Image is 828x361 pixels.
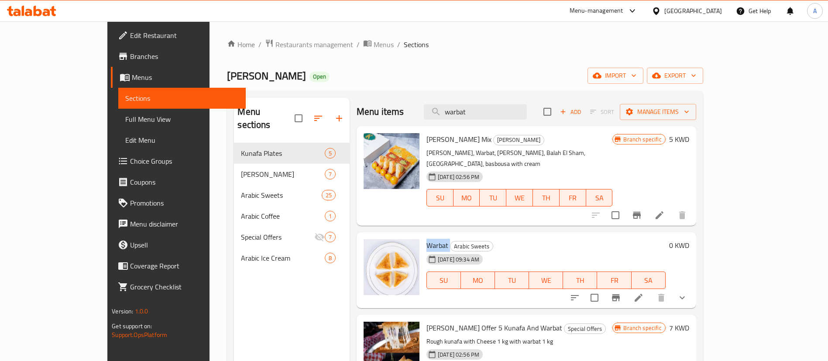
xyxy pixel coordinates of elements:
[325,254,335,262] span: 8
[325,233,335,241] span: 7
[664,6,722,16] div: [GEOGRAPHIC_DATA]
[130,156,239,166] span: Choice Groups
[529,272,563,289] button: WE
[404,39,429,50] span: Sections
[586,189,613,206] button: SA
[480,189,506,206] button: TU
[234,206,350,227] div: Arabic Coffee1
[672,205,693,226] button: delete
[426,148,612,169] p: [PERSON_NAME], Warbat, [PERSON_NAME], Balah El Sham, [GEOGRAPHIC_DATA], basbousa with cream
[533,274,560,287] span: WE
[234,248,350,268] div: Arabic Ice Cream8
[234,185,350,206] div: Arabic Sweets25
[426,321,562,334] span: [PERSON_NAME] Offer 5 Kunafa And Warbat
[424,104,527,120] input: search
[434,173,483,181] span: [DATE] 02:56 PM
[620,104,696,120] button: Manage items
[118,109,246,130] a: Full Menu View
[112,320,152,332] span: Get support on:
[357,105,404,118] h2: Menu items
[130,30,239,41] span: Edit Restaurant
[654,210,665,220] a: Edit menu item
[483,192,503,204] span: TU
[111,193,246,213] a: Promotions
[234,227,350,248] div: Special Offers7
[601,274,628,287] span: FR
[308,108,329,129] span: Sort sections
[227,66,306,86] span: [PERSON_NAME]
[258,39,261,50] li: /
[111,172,246,193] a: Coupons
[111,151,246,172] a: Choice Groups
[130,177,239,187] span: Coupons
[564,287,585,308] button: sort-choices
[669,322,689,334] h6: 7 KWD
[118,130,246,151] a: Edit Menu
[557,105,584,119] span: Add item
[633,292,644,303] a: Edit menu item
[434,255,483,264] span: [DATE] 09:34 AM
[426,336,612,347] p: Rough kunafa with Cheese 1 kg with warbat 1 kg
[329,108,350,129] button: Add section
[325,170,335,179] span: 7
[677,292,687,303] svg: Show Choices
[241,211,324,221] span: Arabic Coffee
[322,190,336,200] div: items
[559,107,582,117] span: Add
[234,143,350,164] div: Kunafa Plates5
[275,39,353,50] span: Restaurants management
[241,169,324,179] div: Kunafa Tray
[426,239,448,252] span: Warbat
[322,191,335,199] span: 25
[241,232,314,242] div: Special Offers
[563,272,597,289] button: TH
[325,149,335,158] span: 5
[494,135,544,145] span: [PERSON_NAME]
[309,73,330,80] span: Open
[533,189,560,206] button: TH
[672,287,693,308] button: show more
[450,241,493,251] span: Arabic Sweets
[130,51,239,62] span: Branches
[241,148,324,158] span: Kunafa Plates
[620,324,665,332] span: Branch specific
[426,189,454,206] button: SU
[620,135,665,144] span: Branch specific
[227,39,703,50] nav: breadcrumb
[125,135,239,145] span: Edit Menu
[111,46,246,67] a: Branches
[464,274,491,287] span: MO
[111,25,246,46] a: Edit Restaurant
[606,206,625,224] span: Select to update
[588,68,643,84] button: import
[325,212,335,220] span: 1
[111,276,246,297] a: Grocery Checklist
[536,192,556,204] span: TH
[309,72,330,82] div: Open
[495,272,529,289] button: TU
[434,351,483,359] span: [DATE] 02:56 PM
[457,192,477,204] span: MO
[364,239,419,295] img: Warbat
[597,272,631,289] button: FR
[130,240,239,250] span: Upsell
[241,253,324,263] span: Arabic Ice Cream
[112,329,167,340] a: Support.OpsPlatform
[397,39,400,50] li: /
[130,219,239,229] span: Menu disclaimer
[363,39,394,50] a: Menus
[118,88,246,109] a: Sections
[364,133,419,189] img: Habiba Mix
[426,272,461,289] button: SU
[130,282,239,292] span: Grocery Checklist
[125,93,239,103] span: Sections
[564,324,605,334] span: Special Offers
[564,323,606,334] div: Special Offers
[430,192,450,204] span: SU
[585,289,604,307] span: Select to update
[111,213,246,234] a: Menu disclaimer
[325,211,336,221] div: items
[567,274,594,287] span: TH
